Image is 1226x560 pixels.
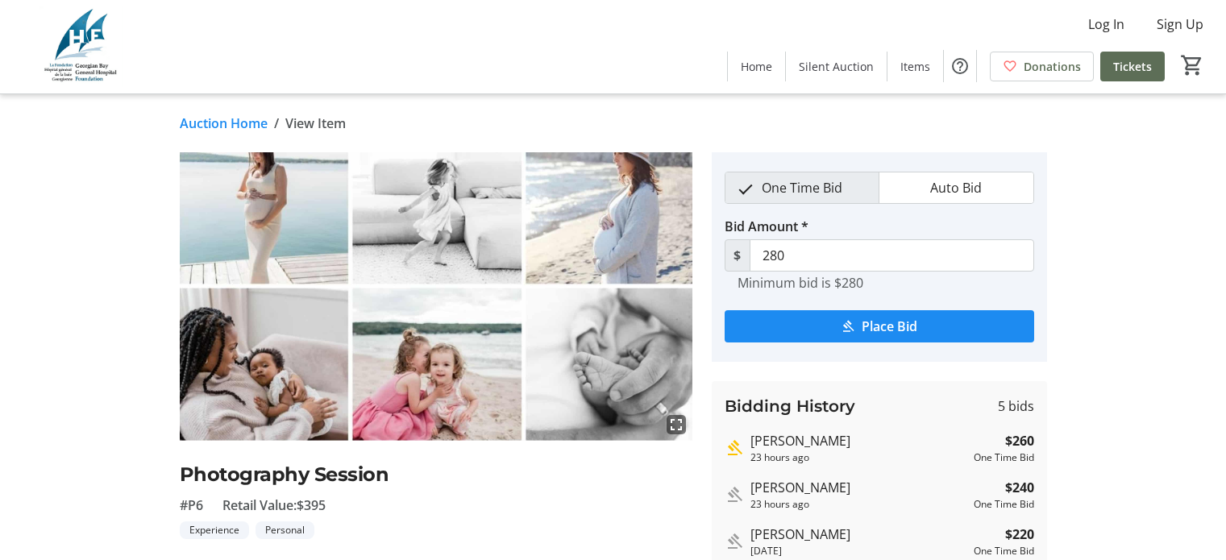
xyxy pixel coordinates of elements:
[667,415,686,434] mat-icon: fullscreen
[725,310,1034,342] button: Place Bid
[750,544,967,558] div: [DATE]
[1088,15,1124,34] span: Log In
[974,497,1034,512] div: One Time Bid
[222,496,326,515] span: Retail Value: $395
[285,114,346,133] span: View Item
[725,532,744,551] mat-icon: Outbid
[741,58,772,75] span: Home
[750,497,967,512] div: 23 hours ago
[1005,478,1034,497] strong: $240
[180,521,249,539] tr-label-badge: Experience
[725,394,855,418] h3: Bidding History
[1005,525,1034,544] strong: $220
[750,431,967,450] div: [PERSON_NAME]
[1005,431,1034,450] strong: $260
[752,172,852,203] span: One Time Bid
[1144,11,1216,37] button: Sign Up
[180,496,203,515] span: #P6
[725,438,744,458] mat-icon: Highest bid
[180,114,268,133] a: Auction Home
[725,239,750,272] span: $
[750,525,967,544] div: [PERSON_NAME]
[180,460,692,489] h2: Photography Session
[750,450,967,465] div: 23 hours ago
[750,478,967,497] div: [PERSON_NAME]
[738,275,863,291] tr-hint: Minimum bid is $280
[256,521,314,539] tr-label-badge: Personal
[180,152,692,441] img: Image
[944,50,976,82] button: Help
[1157,15,1203,34] span: Sign Up
[1024,58,1081,75] span: Donations
[1100,52,1165,81] a: Tickets
[725,485,744,504] mat-icon: Outbid
[900,58,930,75] span: Items
[274,114,279,133] span: /
[1178,51,1207,80] button: Cart
[998,396,1034,416] span: 5 bids
[862,317,917,336] span: Place Bid
[1113,58,1152,75] span: Tickets
[887,52,943,81] a: Items
[728,52,785,81] a: Home
[921,172,991,203] span: Auto Bid
[990,52,1094,81] a: Donations
[974,544,1034,558] div: One Time Bid
[799,58,874,75] span: Silent Auction
[974,450,1034,465] div: One Time Bid
[10,6,153,87] img: Georgian Bay General Hospital Foundation's Logo
[1075,11,1137,37] button: Log In
[725,217,808,236] label: Bid Amount *
[786,52,887,81] a: Silent Auction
